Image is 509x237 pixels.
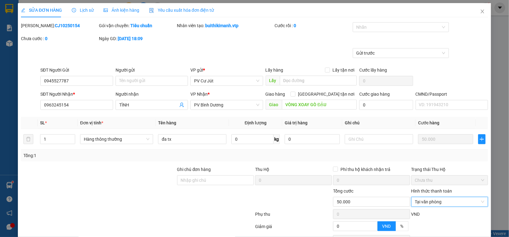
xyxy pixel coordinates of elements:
input: Ghi chú đơn hàng [177,175,254,185]
label: Ghi chú đơn hàng [177,167,211,172]
div: Gói vận chuyển: [99,22,176,29]
button: delete [23,134,33,144]
input: Ghi Chú [345,134,413,144]
span: Tổng cước [333,189,353,193]
label: Cước lấy hàng [359,68,387,73]
span: Đơn vị tính [80,120,103,125]
input: Cước giao hàng [359,100,413,110]
span: Tên hàng [158,120,176,125]
div: SĐT Người Gửi [40,67,113,73]
span: Lịch sử [72,8,94,13]
span: PV Bình Dương [194,100,259,110]
span: Thu Hộ [255,167,269,172]
span: clock-circle [72,8,76,12]
span: Giao hàng [266,92,285,97]
span: Giao [266,100,282,110]
span: Cước hàng [418,120,439,125]
input: Cước lấy hàng [359,76,413,86]
button: plus [478,134,486,144]
div: SĐT Người Nhận [40,91,113,98]
div: Phụ thu [254,211,332,222]
b: 0 [294,23,296,28]
input: Dọc đường [282,100,357,110]
span: plus [478,137,486,142]
span: PV Cư Jút [194,76,259,85]
div: Cước rồi : [275,22,351,29]
span: close [480,9,485,14]
span: Yêu cầu xuất hóa đơn điện tử [149,8,214,13]
div: Giảm giá [254,223,332,234]
div: Chưa cước : [21,35,98,42]
div: Trạng thái Thu Hộ [411,166,488,173]
label: Hình thức thanh toán [411,189,452,193]
span: user-add [179,102,184,107]
span: Lấy [266,76,280,85]
span: Lấy tận nơi [330,67,357,73]
div: Tổng: 1 [23,152,197,159]
div: [PERSON_NAME]: [21,22,98,29]
div: Ngày GD: [99,35,176,42]
div: Nhân viên tạo: [177,22,274,29]
label: Cước giao hàng [359,92,390,97]
div: VP gửi [190,67,263,73]
img: icon [149,8,154,13]
input: 0 [418,134,473,144]
span: Gửi trước [356,48,446,58]
span: Ảnh kiện hàng [104,8,139,13]
span: VND [382,224,391,229]
input: VD: Bàn, Ghế [158,134,226,144]
b: CJ10250154 [55,23,80,28]
span: [GEOGRAPHIC_DATA] tận nơi [295,91,357,98]
span: Lấy hàng [266,68,283,73]
div: Người nhận [116,91,188,98]
div: Người gửi [116,67,188,73]
b: Tiêu chuẩn [130,23,152,28]
span: Tại văn phòng [415,197,484,206]
span: SỬA ĐƠN HÀNG [21,8,62,13]
span: VP Nhận [190,92,208,97]
span: Chưa thu [415,176,484,185]
span: kg [274,134,280,144]
span: picture [104,8,108,12]
span: edit [21,8,25,12]
div: CMND/Passport [416,91,488,98]
span: Phí thu hộ khách nhận trả [338,166,393,173]
b: buithikimanh.vtp [206,23,239,28]
span: % [401,224,404,229]
span: VND [411,212,420,217]
b: 0 [45,36,47,41]
th: Ghi chú [342,117,416,129]
span: Giá trị hàng [285,120,307,125]
input: Dọc đường [280,76,357,85]
span: Hàng thông thường [84,135,149,144]
span: Định lượng [245,120,267,125]
span: SL [40,120,45,125]
b: [DATE] 18:09 [118,36,143,41]
button: Close [474,3,491,20]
